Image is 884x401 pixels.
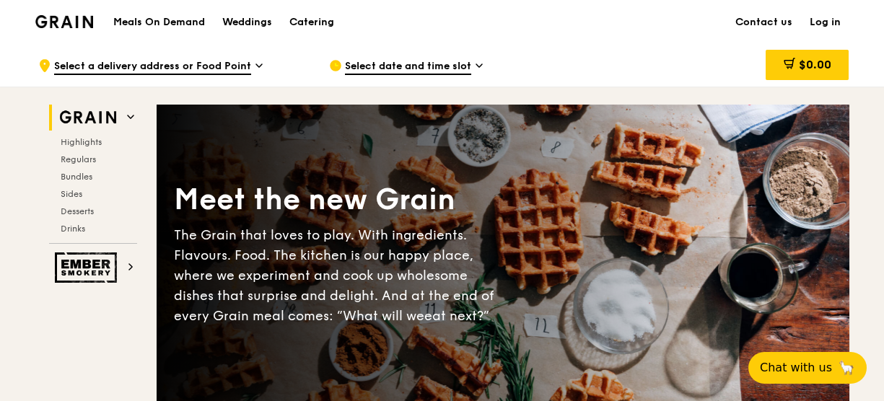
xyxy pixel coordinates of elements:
[55,105,121,131] img: Grain web logo
[838,359,855,376] span: 🦙
[760,359,832,376] span: Chat with us
[61,224,85,234] span: Drinks
[61,154,96,164] span: Regulars
[345,59,471,75] span: Select date and time slot
[174,225,503,326] div: The Grain that loves to play. With ingredients. Flavours. Food. The kitchen is our happy place, w...
[424,308,489,324] span: eat next?”
[61,206,94,216] span: Desserts
[798,58,831,71] span: $0.00
[55,252,121,283] img: Ember Smokery web logo
[748,352,867,384] button: Chat with us🦙
[222,1,272,44] div: Weddings
[61,137,102,147] span: Highlights
[113,15,205,30] h1: Meals On Demand
[174,180,503,219] div: Meet the new Grain
[61,189,82,199] span: Sides
[801,1,849,44] a: Log in
[214,1,281,44] a: Weddings
[54,59,251,75] span: Select a delivery address or Food Point
[281,1,343,44] a: Catering
[727,1,801,44] a: Contact us
[289,1,334,44] div: Catering
[61,172,92,182] span: Bundles
[35,15,94,28] img: Grain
